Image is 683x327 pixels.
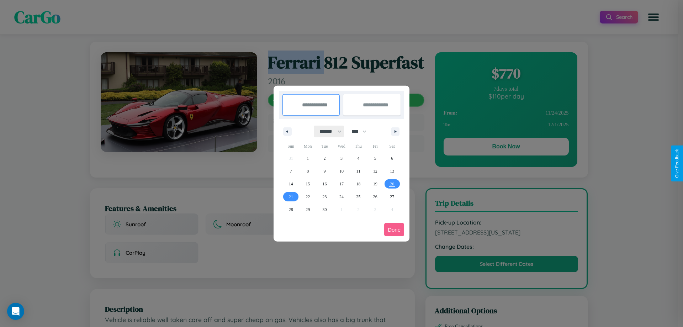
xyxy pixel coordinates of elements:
span: Mon [299,141,316,152]
button: 10 [333,165,350,178]
button: 21 [282,190,299,203]
button: 17 [333,178,350,190]
button: 25 [350,190,367,203]
span: 14 [289,178,293,190]
button: 29 [299,203,316,216]
button: 12 [367,165,383,178]
span: 30 [323,203,327,216]
button: 4 [350,152,367,165]
span: 10 [339,165,344,178]
span: 16 [323,178,327,190]
span: 4 [357,152,359,165]
span: 6 [391,152,393,165]
span: 28 [289,203,293,216]
button: 6 [384,152,401,165]
span: 21 [289,190,293,203]
button: 19 [367,178,383,190]
span: 26 [373,190,377,203]
div: Open Intercom Messenger [7,303,24,320]
button: 15 [299,178,316,190]
button: 22 [299,190,316,203]
button: 2 [316,152,333,165]
button: 3 [333,152,350,165]
button: 9 [316,165,333,178]
span: 25 [356,190,360,203]
span: Tue [316,141,333,152]
span: 19 [373,178,377,190]
span: Fri [367,141,383,152]
button: 7 [282,165,299,178]
button: 30 [316,203,333,216]
span: 17 [339,178,344,190]
span: 1 [307,152,309,165]
span: 18 [356,178,360,190]
span: 9 [324,165,326,178]
button: 13 [384,165,401,178]
span: 7 [290,165,292,178]
span: Sat [384,141,401,152]
button: 5 [367,152,383,165]
button: 20 [384,178,401,190]
button: 16 [316,178,333,190]
span: 13 [390,165,394,178]
span: 24 [339,190,344,203]
span: 23 [323,190,327,203]
span: 2 [324,152,326,165]
div: Give Feedback [674,149,679,178]
span: 8 [307,165,309,178]
span: 29 [306,203,310,216]
span: 5 [374,152,376,165]
button: 27 [384,190,401,203]
button: 14 [282,178,299,190]
span: Thu [350,141,367,152]
button: 8 [299,165,316,178]
span: 22 [306,190,310,203]
span: 3 [340,152,343,165]
button: 28 [282,203,299,216]
span: 27 [390,190,394,203]
span: 11 [356,165,361,178]
button: 11 [350,165,367,178]
button: 23 [316,190,333,203]
span: Sun [282,141,299,152]
button: 18 [350,178,367,190]
span: 12 [373,165,377,178]
span: 20 [390,178,394,190]
button: Done [384,223,404,236]
button: 1 [299,152,316,165]
button: 24 [333,190,350,203]
span: Wed [333,141,350,152]
span: 15 [306,178,310,190]
button: 26 [367,190,383,203]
